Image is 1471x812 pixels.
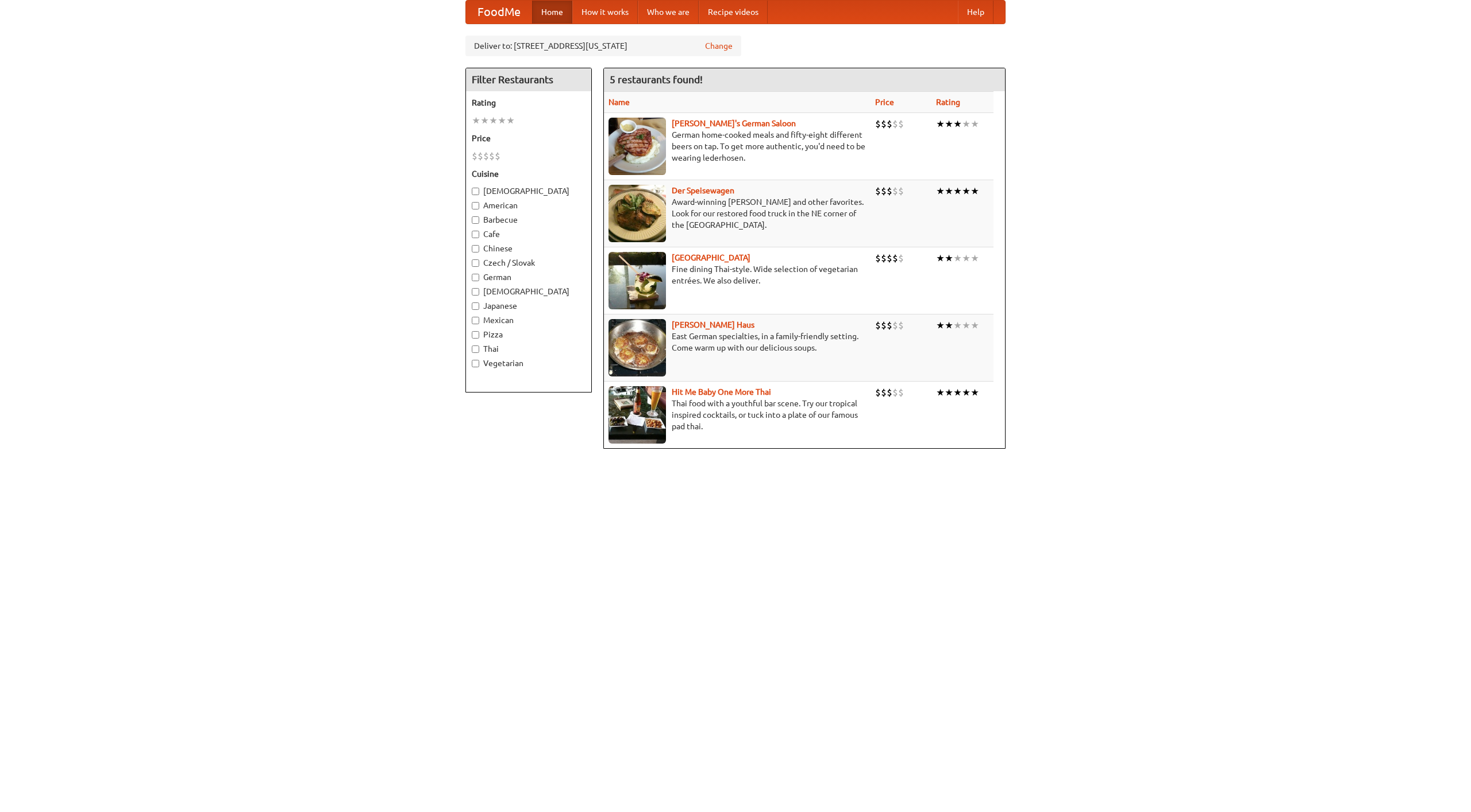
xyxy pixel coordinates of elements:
li: ★ [945,118,953,130]
li: ★ [971,319,979,332]
input: Cafe [472,231,479,238]
div: Deliver to: [STREET_ADDRESS][US_STATE] [465,36,741,56]
input: Czech / Slovak [472,259,479,267]
a: Help [958,1,993,24]
img: satay.jpg [609,252,666,309]
img: babythai.jpg [609,386,666,444]
a: Der Speisewagen [672,186,734,195]
li: ★ [953,185,962,197]
li: ★ [953,386,962,399]
p: German home-cooked meals and fifty-eight different beers on tap. To get more authentic, you'd nee... [609,129,866,164]
li: $ [483,150,489,162]
label: [DEMOGRAPHIC_DATA] [472,185,586,197]
a: Rating [936,98,960,107]
input: German [472,274,479,281]
li: $ [892,118,898,130]
input: American [472,202,479,209]
li: $ [892,185,898,197]
li: $ [489,150,495,162]
h5: Price [472,133,586,144]
li: $ [881,185,887,197]
li: $ [887,252,892,265]
label: Vegetarian [472,358,586,369]
a: How it works [572,1,638,24]
p: Thai food with a youthful bar scene. Try our tropical inspired cocktails, or tuck into a plate of... [609,398,866,432]
li: $ [892,252,898,265]
li: ★ [489,114,498,127]
input: Japanese [472,302,479,310]
li: ★ [945,252,953,265]
a: [PERSON_NAME]'s German Saloon [672,119,796,128]
a: [PERSON_NAME] Haus [672,320,754,329]
label: Barbecue [472,214,586,226]
label: German [472,271,586,283]
h5: Cuisine [472,168,586,180]
li: $ [898,185,904,197]
li: ★ [472,114,480,127]
li: ★ [506,114,515,127]
li: ★ [936,118,945,130]
p: Fine dining Thai-style. Wide selection of vegetarian entrées. We also deliver. [609,263,866,286]
li: ★ [945,386,953,399]
li: $ [887,386,892,399]
input: Mexican [472,317,479,324]
a: Recipe videos [699,1,768,24]
img: speisewagen.jpg [609,185,666,242]
p: East German specialties, in a family-friendly setting. Come warm up with our delicious soups. [609,331,866,353]
input: [DEMOGRAPHIC_DATA] [472,288,479,296]
li: $ [887,319,892,332]
input: Barbecue [472,216,479,224]
li: $ [875,185,881,197]
li: $ [892,386,898,399]
li: $ [472,150,478,162]
a: [GEOGRAPHIC_DATA] [672,253,750,262]
a: Hit Me Baby One More Thai [672,387,771,397]
li: $ [875,386,881,399]
li: $ [875,319,881,332]
h4: Filter Restaurants [466,68,591,91]
li: ★ [962,252,971,265]
li: $ [887,118,892,130]
input: Chinese [472,245,479,252]
li: $ [892,319,898,332]
li: $ [881,386,887,399]
h5: Rating [472,97,586,108]
li: $ [898,319,904,332]
li: ★ [945,185,953,197]
li: ★ [936,319,945,332]
li: ★ [971,185,979,197]
input: [DEMOGRAPHIC_DATA] [472,188,479,195]
label: Japanese [472,300,586,312]
label: Cafe [472,228,586,240]
li: ★ [945,319,953,332]
li: ★ [953,319,962,332]
li: $ [898,118,904,130]
li: ★ [936,185,945,197]
li: $ [898,386,904,399]
p: Award-winning [PERSON_NAME] and other favorites. Look for our restored food truck in the NE corne... [609,196,866,231]
a: Price [875,98,894,107]
label: Thai [472,343,586,355]
li: ★ [971,386,979,399]
li: $ [881,118,887,130]
label: Pizza [472,329,586,340]
input: Pizza [472,331,479,339]
label: [DEMOGRAPHIC_DATA] [472,286,586,297]
li: ★ [480,114,489,127]
li: $ [875,252,881,265]
li: $ [495,150,500,162]
img: kohlhaus.jpg [609,319,666,376]
a: Change [705,40,733,52]
li: $ [478,150,483,162]
li: $ [881,319,887,332]
a: Who we are [638,1,699,24]
input: Vegetarian [472,360,479,367]
li: ★ [962,386,971,399]
ng-pluralize: 5 restaurants found! [610,74,703,85]
li: $ [875,118,881,130]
